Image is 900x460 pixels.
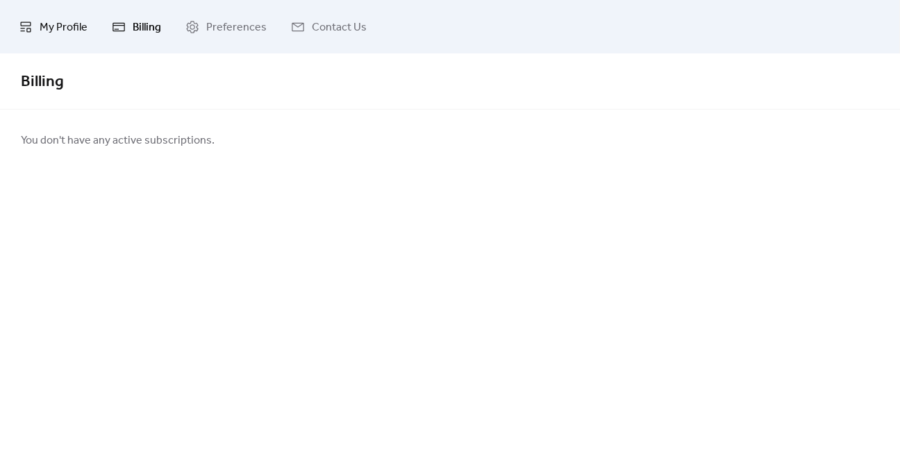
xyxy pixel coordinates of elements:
[21,67,64,97] span: Billing
[8,6,98,48] a: My Profile
[281,6,377,48] a: Contact Us
[206,17,267,38] span: Preferences
[133,17,161,38] span: Billing
[312,17,367,38] span: Contact Us
[175,6,277,48] a: Preferences
[40,17,87,38] span: My Profile
[101,6,172,48] a: Billing
[21,133,215,149] span: You don't have any active subscriptions.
